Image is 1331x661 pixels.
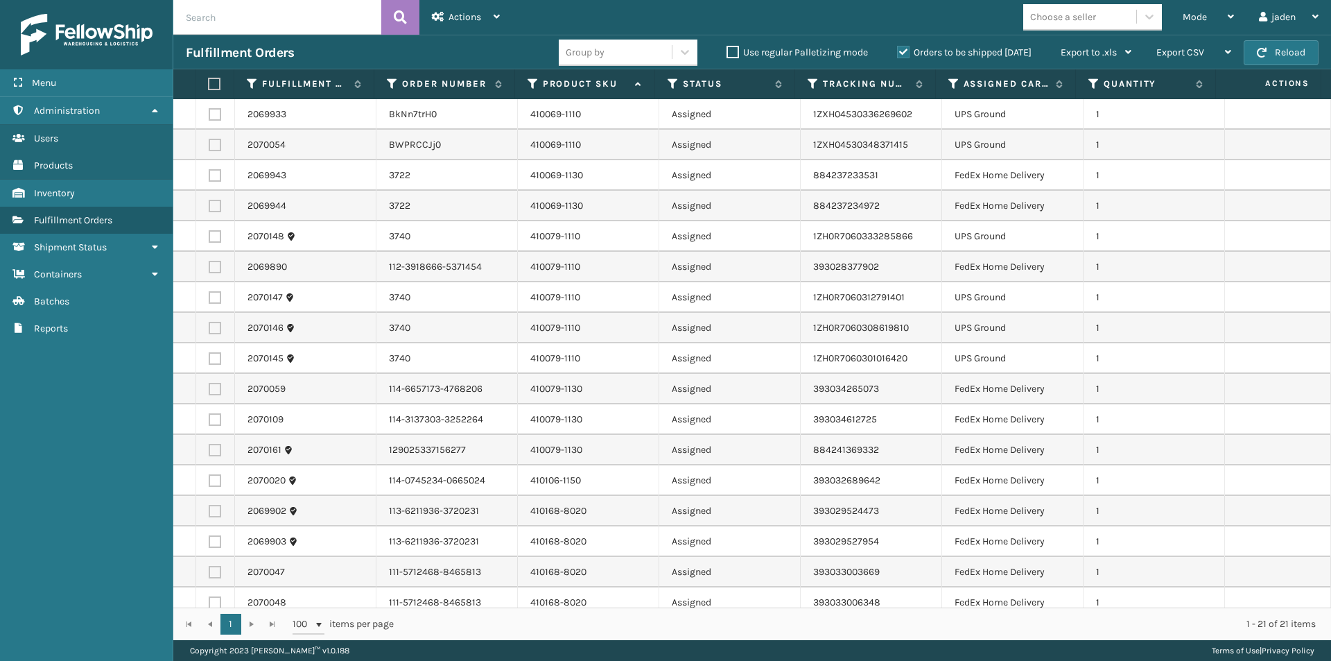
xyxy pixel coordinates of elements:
[293,614,394,635] span: items per page
[247,596,286,610] a: 2070048
[942,496,1084,526] td: FedEx Home Delivery
[823,78,908,90] label: Tracking Number
[813,596,880,608] a: 393033006348
[659,130,801,160] td: Assigned
[942,130,1084,160] td: UPS Ground
[942,465,1084,496] td: FedEx Home Delivery
[659,343,801,374] td: Assigned
[220,614,241,635] a: 1
[659,191,801,221] td: Assigned
[247,413,284,427] a: 2070109
[942,160,1084,191] td: FedEx Home Delivery
[376,526,518,557] td: 113-6211936-3720231
[1084,557,1225,587] td: 1
[530,230,580,242] a: 410079-1110
[566,45,604,60] div: Group by
[247,291,283,304] a: 2070147
[376,587,518,618] td: 111-5712468-8465813
[813,261,879,273] a: 393028377902
[942,282,1084,313] td: UPS Ground
[813,139,908,151] a: 1ZXH04530348371415
[262,78,347,90] label: Fulfillment Order Id
[1030,10,1096,24] div: Choose a seller
[659,465,801,496] td: Assigned
[34,295,69,307] span: Batches
[530,413,582,425] a: 410079-1130
[530,261,580,273] a: 410079-1110
[1084,374,1225,404] td: 1
[376,465,518,496] td: 114-0745234-0665024
[813,291,905,303] a: 1ZH0R7060312791401
[659,252,801,282] td: Assigned
[34,187,75,199] span: Inventory
[659,374,801,404] td: Assigned
[813,352,907,364] a: 1ZH0R7060301016420
[376,557,518,587] td: 111-5712468-8465813
[530,535,586,547] a: 410168-8020
[449,11,481,23] span: Actions
[942,252,1084,282] td: FedEx Home Delivery
[1262,646,1314,655] a: Privacy Policy
[813,505,879,517] a: 393029524473
[376,221,518,252] td: 3740
[1084,313,1225,343] td: 1
[1220,72,1318,95] span: Actions
[659,435,801,465] td: Assigned
[942,221,1084,252] td: UPS Ground
[247,169,286,182] a: 2069943
[813,566,880,578] a: 393033003669
[530,444,582,456] a: 410079-1130
[659,587,801,618] td: Assigned
[376,404,518,435] td: 114-3137303-3252264
[813,322,909,334] a: 1ZH0R7060308619810
[1212,646,1260,655] a: Terms of Use
[376,374,518,404] td: 114-6657173-4768206
[247,382,286,396] a: 2070059
[659,99,801,130] td: Assigned
[186,44,294,61] h3: Fulfillment Orders
[727,46,868,58] label: Use regular Palletizing mode
[1084,435,1225,465] td: 1
[813,413,877,425] a: 393034612725
[530,566,586,578] a: 410168-8020
[964,78,1049,90] label: Assigned Carrier Service
[530,169,583,181] a: 410069-1130
[247,260,287,274] a: 2069890
[1084,221,1225,252] td: 1
[1084,191,1225,221] td: 1
[813,169,878,181] a: 884237233531
[530,322,580,334] a: 410079-1110
[1212,640,1314,661] div: |
[530,139,581,151] a: 410069-1110
[942,526,1084,557] td: FedEx Home Delivery
[1244,40,1319,65] button: Reload
[942,404,1084,435] td: FedEx Home Delivery
[659,313,801,343] td: Assigned
[247,199,286,213] a: 2069944
[34,132,58,144] span: Users
[659,557,801,587] td: Assigned
[34,105,100,117] span: Administration
[34,160,73,171] span: Products
[659,160,801,191] td: Assigned
[942,313,1084,343] td: UPS Ground
[659,404,801,435] td: Assigned
[247,138,286,152] a: 2070054
[293,617,313,631] span: 100
[376,130,518,160] td: BWPRCCJj0
[21,14,153,55] img: logo
[813,230,913,242] a: 1ZH0R7060333285866
[376,313,518,343] td: 3740
[659,526,801,557] td: Assigned
[530,108,581,120] a: 410069-1110
[376,99,518,130] td: BkNn7trH0
[813,383,879,395] a: 393034265073
[942,343,1084,374] td: UPS Ground
[813,200,880,212] a: 884237234972
[1084,526,1225,557] td: 1
[813,535,879,547] a: 393029527954
[1084,404,1225,435] td: 1
[813,474,880,486] a: 393032689642
[530,596,586,608] a: 410168-8020
[413,617,1316,631] div: 1 - 21 of 21 items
